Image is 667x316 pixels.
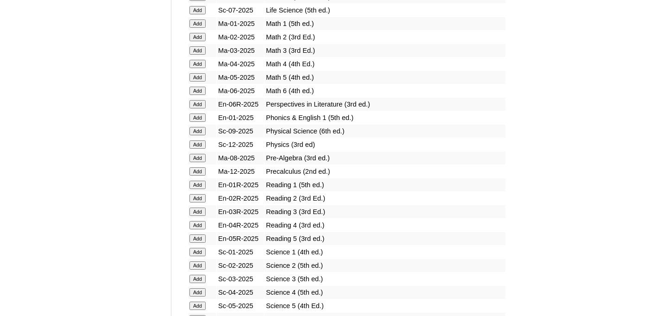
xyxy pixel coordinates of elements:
td: Perspectives in Literature (3rd ed.) [264,98,505,111]
input: Add [189,248,206,256]
td: Science 1 (4th ed.) [264,246,505,259]
input: Add [189,6,206,14]
td: Reading 2 (3rd Ed.) [264,192,505,205]
td: Math 6 (4th ed.) [264,84,505,97]
input: Add [189,154,206,162]
input: Add [189,234,206,243]
input: Add [189,33,206,41]
td: Sc-03-2025 [217,272,264,285]
input: Add [189,221,206,229]
input: Add [189,127,206,135]
td: Reading 5 (3rd ed.) [264,232,505,245]
input: Add [189,194,206,202]
td: Science 3 (5th ed.) [264,272,505,285]
td: Math 2 (3rd Ed.) [264,31,505,44]
td: Reading 3 (3rd Ed.) [264,205,505,218]
td: Math 5 (4th ed.) [264,71,505,84]
td: Science 2 (5th ed.) [264,259,505,272]
td: En-05R-2025 [217,232,264,245]
td: Sc-04-2025 [217,286,264,299]
td: Sc-01-2025 [217,246,264,259]
td: Ma-08-2025 [217,152,264,164]
input: Add [189,261,206,270]
input: Add [189,60,206,68]
td: Ma-12-2025 [217,165,264,178]
td: Math 1 (5th ed.) [264,17,505,30]
td: Ma-03-2025 [217,44,264,57]
td: Sc-09-2025 [217,125,264,138]
td: Reading 1 (5th ed.) [264,178,505,191]
input: Add [189,140,206,149]
td: Ma-02-2025 [217,31,264,44]
input: Add [189,181,206,189]
td: Phonics & English 1 (5th ed.) [264,111,505,124]
td: Sc-02-2025 [217,259,264,272]
input: Add [189,46,206,55]
td: En-04R-2025 [217,219,264,232]
td: Sc-07-2025 [217,4,264,17]
td: Physics (3rd ed) [264,138,505,151]
td: Precalculus (2nd ed.) [264,165,505,178]
td: En-01-2025 [217,111,264,124]
input: Add [189,114,206,122]
td: En-01R-2025 [217,178,264,191]
td: Sc-05-2025 [217,299,264,312]
td: Math 3 (3rd Ed.) [264,44,505,57]
td: Science 5 (4th Ed.) [264,299,505,312]
td: Life Science (5th ed.) [264,4,505,17]
td: En-06R-2025 [217,98,264,111]
input: Add [189,288,206,297]
td: Physical Science (6th ed.) [264,125,505,138]
td: Math 4 (4th Ed.) [264,57,505,70]
td: Science 4 (5th ed.) [264,286,505,299]
input: Add [189,302,206,310]
td: En-02R-2025 [217,192,264,205]
td: En-03R-2025 [217,205,264,218]
input: Add [189,208,206,216]
td: Pre-Algebra (3rd ed.) [264,152,505,164]
input: Add [189,73,206,82]
td: Ma-05-2025 [217,71,264,84]
input: Add [189,167,206,176]
input: Add [189,19,206,28]
td: Ma-06-2025 [217,84,264,97]
input: Add [189,275,206,283]
input: Add [189,87,206,95]
td: Ma-01-2025 [217,17,264,30]
td: Ma-04-2025 [217,57,264,70]
input: Add [189,100,206,108]
td: Sc-12-2025 [217,138,264,151]
td: Reading 4 (3rd ed.) [264,219,505,232]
